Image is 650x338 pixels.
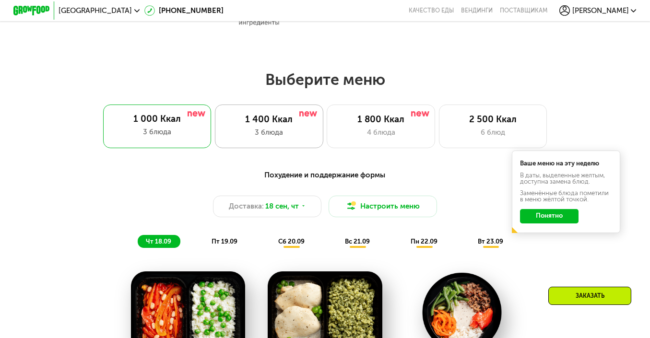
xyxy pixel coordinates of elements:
span: 18 сен, чт [265,201,299,212]
button: Настроить меню [329,196,437,217]
h2: Выберите меню [29,70,621,89]
div: 2 500 Ккал [448,114,537,125]
span: [GEOGRAPHIC_DATA] [59,7,132,14]
span: сб 20.09 [278,238,305,245]
div: 3 блюда [112,127,202,138]
div: 1 800 Ккал [336,114,425,125]
div: В даты, выделенные желтым, доступна замена блюд. [520,172,612,185]
div: 4 блюда [336,127,425,138]
span: пн 22.09 [411,238,437,245]
div: поставщикам [500,7,547,14]
div: 1 400 Ккал [225,114,314,125]
div: Ваше меню на эту неделю [520,160,612,166]
span: пт 19.09 [212,238,237,245]
div: 6 блюд [448,127,537,138]
span: чт 18.09 [146,238,171,245]
button: Понятно [520,209,579,223]
div: 1 000 Ккал [112,114,202,125]
div: Похудение и поддержание формы [58,170,592,181]
a: [PHONE_NUMBER] [144,5,224,16]
div: Заменённые блюда пометили в меню жёлтой точкой. [520,190,612,202]
div: Заказать [548,287,631,305]
span: Доставка: [229,201,264,212]
span: вт 23.09 [478,238,503,245]
span: [PERSON_NAME] [572,7,629,14]
div: 3 блюда [225,127,314,138]
a: Качество еды [409,7,454,14]
span: вс 21.09 [345,238,370,245]
a: Вендинги [461,7,493,14]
